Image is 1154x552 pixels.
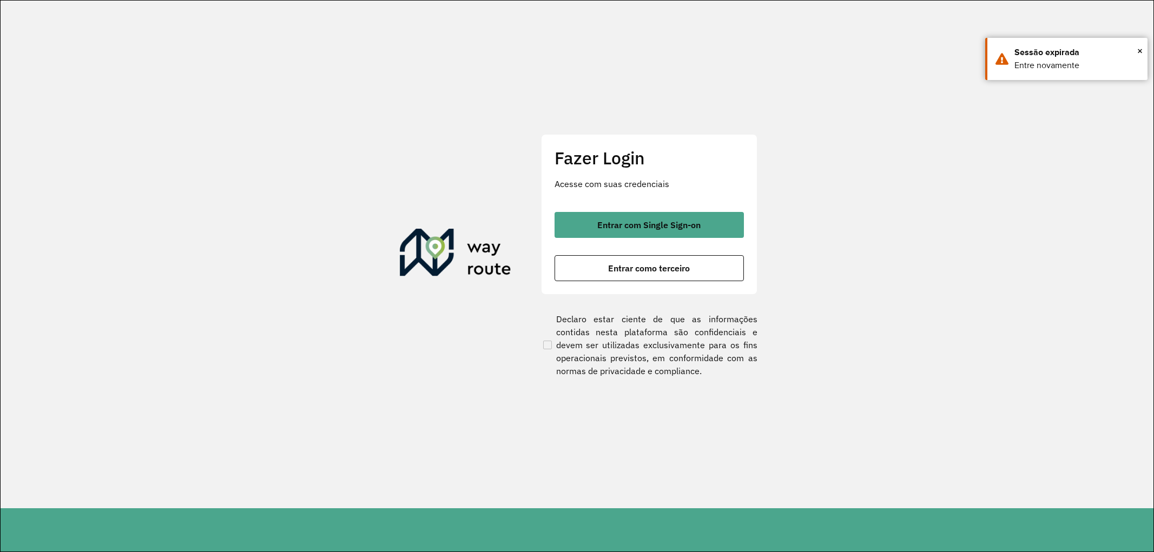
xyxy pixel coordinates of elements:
[541,312,757,377] label: Declaro estar ciente de que as informações contidas nesta plataforma são confidenciais e devem se...
[608,264,690,272] span: Entrar como terceiro
[555,177,744,190] p: Acesse com suas credenciais
[555,255,744,281] button: button
[400,229,511,281] img: Roteirizador AmbevTech
[1014,46,1139,59] div: Sessão expirada
[1137,43,1143,59] button: Close
[555,148,744,168] h2: Fazer Login
[555,212,744,238] button: button
[1014,59,1139,72] div: Entre novamente
[1137,43,1143,59] span: ×
[597,221,701,229] span: Entrar com Single Sign-on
